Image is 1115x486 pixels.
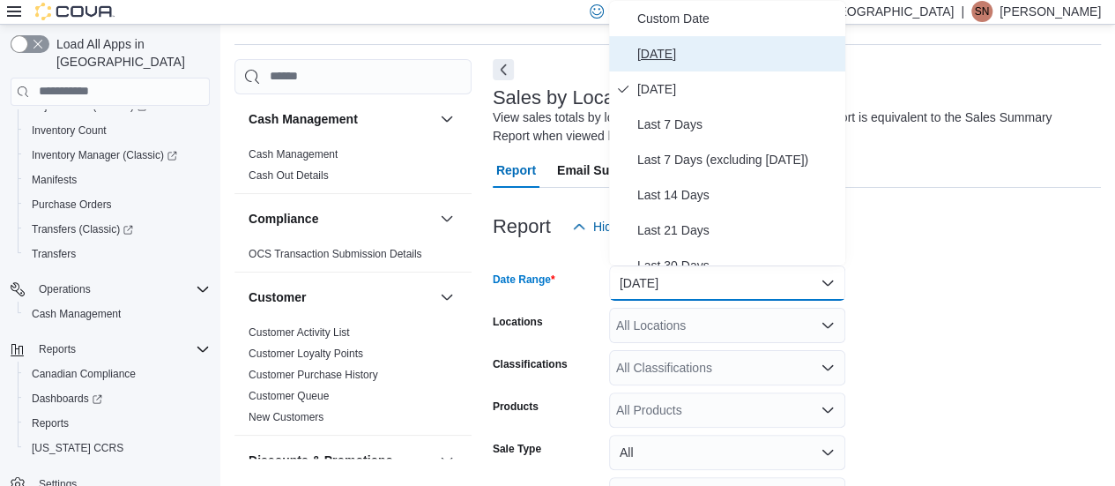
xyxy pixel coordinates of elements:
span: Inventory Count [25,120,210,141]
span: New Customers [249,410,323,424]
span: Hide Parameters [593,218,686,236]
label: Sale Type [493,442,541,456]
p: [PERSON_NAME] [1000,1,1101,22]
span: Reports [39,342,76,356]
span: Transfers (Classic) [32,222,133,236]
a: Transfers (Classic) [18,217,217,242]
span: [DATE] [637,79,838,100]
label: Locations [493,315,543,329]
a: Transfers (Classic) [25,219,140,240]
button: Cash Management [249,110,433,128]
a: Customer Activity List [249,326,350,339]
span: Transfers [32,247,76,261]
a: Inventory Count [25,120,114,141]
a: OCS Transaction Submission Details [249,248,422,260]
button: Open list of options [821,361,835,375]
a: Transfers [25,243,83,265]
h3: Discounts & Promotions [249,452,392,469]
button: Cash Management [436,108,457,130]
a: Purchase Orders [25,194,119,215]
h3: Customer [249,288,306,306]
div: View sales totals by location for a specified date range. This report is equivalent to the Sales ... [493,108,1092,146]
span: Inventory Manager (Classic) [25,145,210,166]
span: Manifests [32,173,77,187]
span: [US_STATE] CCRS [32,441,123,455]
button: Hide Parameters [565,209,693,244]
button: Discounts & Promotions [436,450,457,471]
button: Customer [436,287,457,308]
span: Cash Management [249,147,338,161]
span: Last 30 Days [637,255,838,276]
span: Operations [32,279,210,300]
div: Compliance [234,243,472,272]
a: Cash Out Details [249,169,329,182]
a: Cash Management [25,303,128,325]
label: Classifications [493,357,568,371]
span: Purchase Orders [25,194,210,215]
p: Tokyo Smoke [GEOGRAPHIC_DATA] [748,1,955,22]
a: Cash Management [249,148,338,161]
a: Customer Queue [249,390,329,402]
a: New Customers [249,411,323,423]
span: Inventory Manager (Classic) [32,148,177,162]
button: Manifests [18,168,217,192]
img: Cova [35,3,115,20]
span: Reports [25,413,210,434]
span: Inventory Count [32,123,107,138]
button: Reports [32,339,83,360]
div: Customer [234,322,472,435]
span: SN [975,1,990,22]
button: Next [493,59,514,80]
button: Purchase Orders [18,192,217,217]
a: Inventory Manager (Classic) [18,143,217,168]
a: Customer Purchase History [249,369,378,381]
span: Manifests [25,169,210,191]
span: Load All Apps in [GEOGRAPHIC_DATA] [49,35,210,71]
span: Canadian Compliance [25,363,210,385]
button: Transfers [18,242,217,266]
span: Customer Purchase History [249,368,378,382]
button: Open list of options [821,318,835,333]
div: Cash Management [234,144,472,193]
a: Canadian Compliance [25,363,143,385]
span: Last 14 Days [637,184,838,206]
label: Date Range [493,273,555,287]
button: All [609,435,845,470]
span: Report [496,153,536,188]
button: Compliance [436,208,457,229]
button: Reports [4,337,217,362]
h3: Report [493,216,551,237]
span: Washington CCRS [25,437,210,459]
h3: Cash Management [249,110,358,128]
a: Manifests [25,169,84,191]
span: Last 7 Days [637,114,838,135]
span: Cash Management [32,307,121,321]
button: Open list of options [821,403,835,417]
span: Canadian Compliance [32,367,136,381]
span: Last 21 Days [637,220,838,241]
button: Cash Management [18,302,217,326]
span: OCS Transaction Submission Details [249,247,422,261]
button: Canadian Compliance [18,362,217,386]
span: Last 7 Days (excluding [DATE]) [637,149,838,170]
span: Operations [39,282,91,296]
p: | [961,1,964,22]
button: Inventory Count [18,118,217,143]
label: Products [493,400,539,414]
button: Reports [18,411,217,436]
span: Cash Out Details [249,168,329,183]
span: Transfers (Classic) [25,219,210,240]
span: Custom Date [637,8,838,29]
span: Customer Queue [249,389,329,403]
button: Operations [4,277,217,302]
h3: Sales by Location [493,87,646,108]
a: Inventory Manager (Classic) [25,145,184,166]
a: Customer Loyalty Points [249,348,363,360]
span: [DATE] [637,43,838,64]
button: Compliance [249,210,433,228]
div: Select listbox [609,1,845,265]
span: Customer Activity List [249,325,350,340]
a: Dashboards [18,386,217,411]
div: Stephanie Neblett [971,1,992,22]
a: [US_STATE] CCRS [25,437,130,459]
